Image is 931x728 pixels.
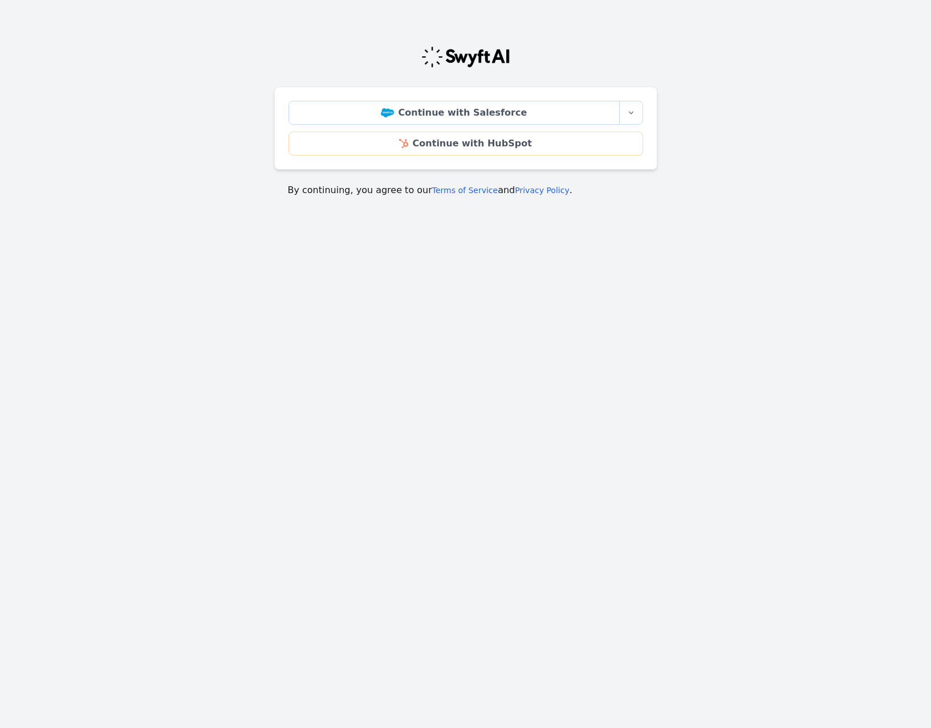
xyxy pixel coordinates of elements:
[288,183,644,197] p: By continuing, you agree to our and .
[288,132,643,156] a: Continue with HubSpot
[399,139,408,148] img: HubSpot
[432,186,498,195] a: Terms of Service
[381,108,394,117] img: Salesforce
[515,186,569,195] a: Privacy Policy
[421,46,511,68] img: Swyft Logo
[288,101,620,125] a: Continue with Salesforce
